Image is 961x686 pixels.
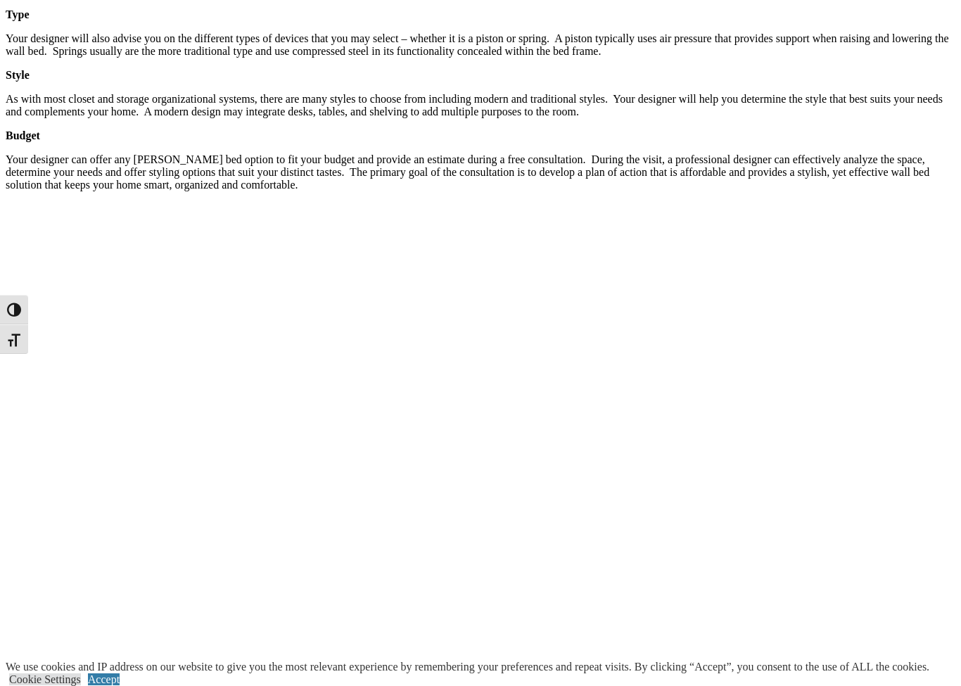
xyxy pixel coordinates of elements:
[6,69,30,81] strong: Style
[6,93,955,118] p: As with most closet and storage organizational systems, there are many styles to choose from incl...
[6,8,29,20] strong: Type
[88,673,120,685] a: Accept
[6,32,955,58] p: Your designer will also advise you on the different types of devices that you may select – whethe...
[6,153,955,191] p: Your designer can offer any [PERSON_NAME] bed option to fit your budget and provide an estimate d...
[6,661,929,673] div: We use cookies and IP address on our website to give you the most relevant experience by remember...
[9,673,81,685] a: Cookie Settings
[6,129,40,141] strong: Budget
